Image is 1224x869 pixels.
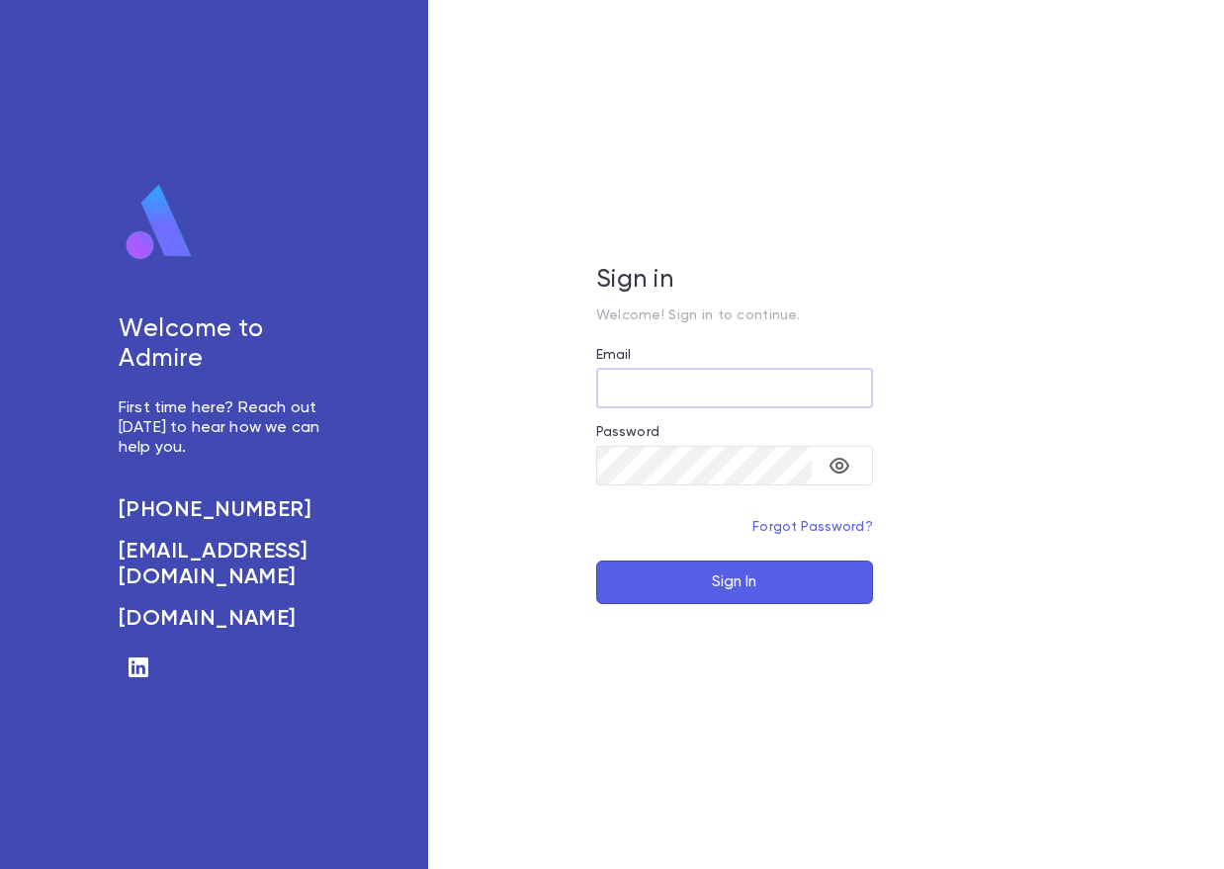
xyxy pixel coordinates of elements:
label: Email [596,347,632,363]
button: toggle password visibility [820,446,859,485]
a: [PHONE_NUMBER] [119,497,349,523]
a: [DOMAIN_NAME] [119,606,349,632]
h5: Sign in [596,266,873,296]
h5: Welcome to Admire [119,315,349,375]
button: Sign In [596,561,873,604]
label: Password [596,424,659,440]
p: Welcome! Sign in to continue. [596,307,873,323]
p: First time here? Reach out [DATE] to hear how we can help you. [119,398,349,458]
img: logo [119,183,200,262]
a: [EMAIL_ADDRESS][DOMAIN_NAME] [119,539,349,590]
a: Forgot Password? [752,520,873,534]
